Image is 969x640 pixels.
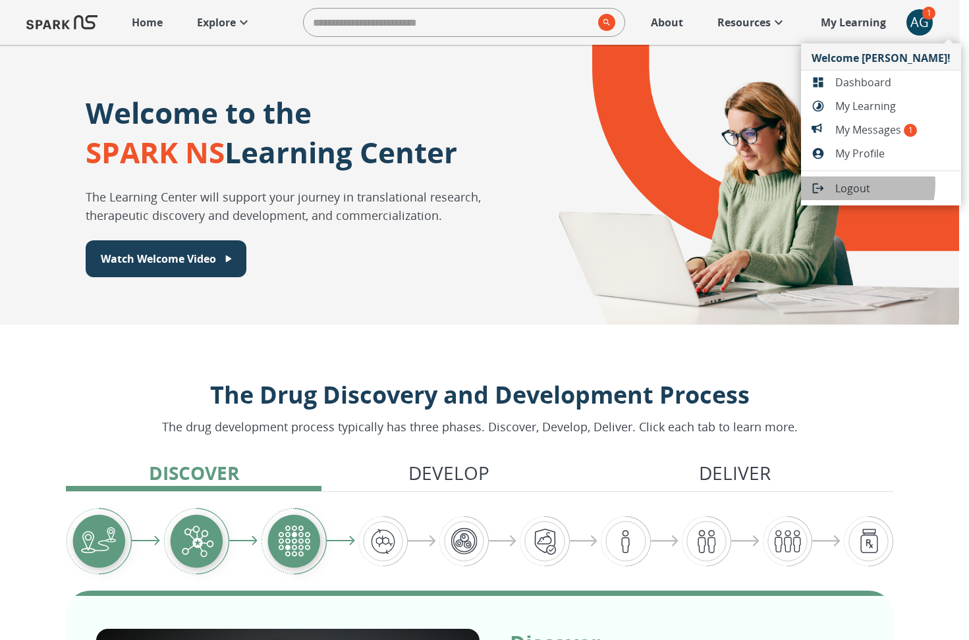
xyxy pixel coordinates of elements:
span: 1 [904,124,917,137]
span: Logout [835,180,951,196]
span: Dashboard [835,74,951,90]
li: Welcome [PERSON_NAME]! [801,43,961,70]
span: My Learning [835,98,951,114]
span: My Messages [835,122,951,138]
span: My Profile [835,146,951,161]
